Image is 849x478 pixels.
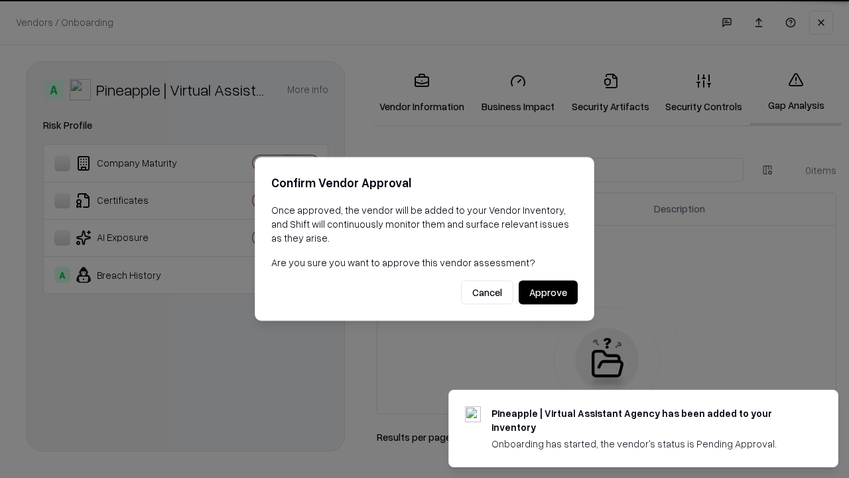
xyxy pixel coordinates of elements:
button: Approve [519,281,578,305]
button: Cancel [461,281,513,305]
p: Once approved, the vendor will be added to your Vendor Inventory, and Shift will continuously mon... [271,203,578,245]
h2: Confirm Vendor Approval [271,173,578,193]
div: Pineapple | Virtual Assistant Agency has been added to your inventory [491,406,806,434]
div: Onboarding has started, the vendor's status is Pending Approval. [491,437,806,451]
p: Are you sure you want to approve this vendor assessment? [271,256,578,270]
img: trypineapple.com [465,406,481,422]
